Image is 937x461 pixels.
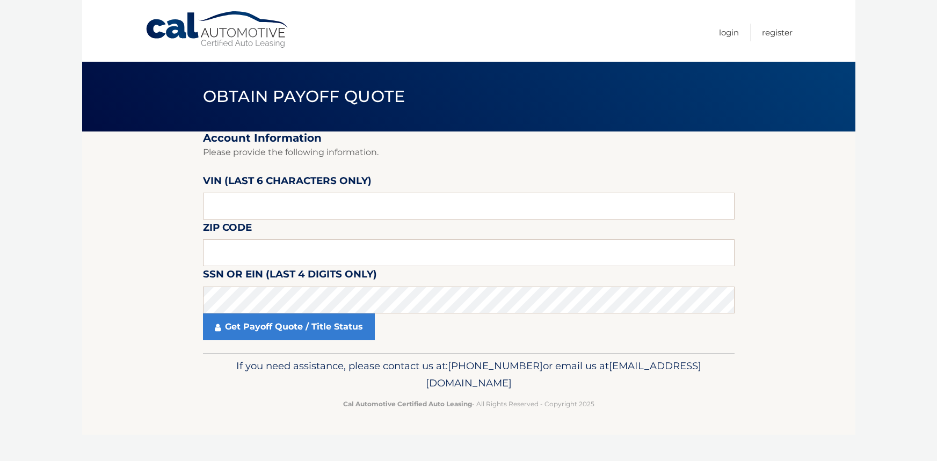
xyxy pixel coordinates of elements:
[203,219,252,239] label: Zip Code
[203,86,405,106] span: Obtain Payoff Quote
[343,400,472,408] strong: Cal Automotive Certified Auto Leasing
[203,131,735,145] h2: Account Information
[762,24,793,41] a: Register
[203,173,372,193] label: VIN (last 6 characters only)
[210,357,728,392] p: If you need assistance, please contact us at: or email us at
[203,266,377,286] label: SSN or EIN (last 4 digits only)
[719,24,739,41] a: Login
[203,145,735,160] p: Please provide the following information.
[448,360,543,372] span: [PHONE_NUMBER]
[210,398,728,409] p: - All Rights Reserved - Copyright 2025
[203,313,375,340] a: Get Payoff Quote / Title Status
[145,11,290,49] a: Cal Automotive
